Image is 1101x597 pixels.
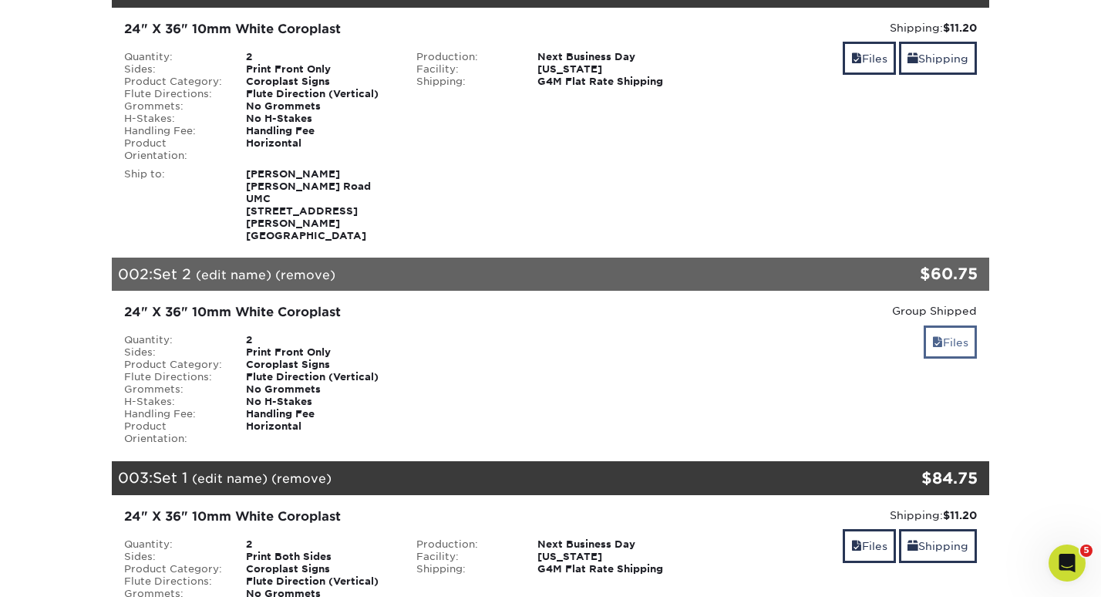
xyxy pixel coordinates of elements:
span: files [851,52,862,65]
div: Product Category: [113,563,234,575]
div: Shipping: [708,20,977,35]
div: Shipping: [405,563,527,575]
a: Files [924,325,977,359]
div: $84.75 [843,467,978,490]
div: No Grommets [234,383,405,396]
div: H-Stakes: [113,396,234,408]
div: 2 [234,334,405,346]
div: H-Stakes: [113,113,234,125]
div: No H-Stakes [234,396,405,408]
div: Print Front Only [234,346,405,359]
span: Set 1 [153,469,187,486]
div: Horizontal [234,137,405,162]
div: Product Orientation: [113,137,234,162]
div: Flute Direction (Vertical) [234,88,405,100]
div: Print Front Only [234,63,405,76]
div: Ship to: [113,168,234,242]
div: Shipping: [405,76,527,88]
div: Flute Directions: [113,575,234,588]
div: Coroplast Signs [234,359,405,371]
div: Sides: [113,63,234,76]
a: Files [843,42,896,75]
div: $60.75 [843,262,978,285]
span: files [851,540,862,552]
span: 5 [1080,545,1093,557]
span: shipping [907,52,918,65]
div: Grommets: [113,383,234,396]
div: 002: [112,258,843,292]
div: Shipping: [708,508,977,523]
span: shipping [907,540,918,552]
a: Shipping [899,529,977,562]
div: 2 [234,538,405,551]
div: Handling Fee [234,125,405,137]
div: Product Category: [113,359,234,371]
div: Quantity: [113,51,234,63]
div: Sides: [113,551,234,563]
a: (remove) [275,268,335,282]
div: 24" X 36" 10mm White Coroplast [124,508,685,526]
div: 003: [112,461,843,495]
div: 24" X 36" 10mm White Coroplast [124,20,685,39]
div: Coroplast Signs [234,76,405,88]
div: Coroplast Signs [234,563,405,575]
a: (edit name) [196,268,271,282]
div: Product Category: [113,76,234,88]
div: Handling Fee [234,408,405,420]
div: G4M Flat Rate Shipping [526,76,696,88]
div: Flute Direction (Vertical) [234,371,405,383]
a: Files [843,529,896,562]
div: Flute Direction (Vertical) [234,575,405,588]
div: 2 [234,51,405,63]
div: Facility: [405,63,527,76]
div: Grommets: [113,100,234,113]
div: Flute Directions: [113,371,234,383]
strong: $11.20 [943,509,977,521]
a: (remove) [271,471,332,486]
div: Production: [405,538,527,551]
div: [US_STATE] [526,551,696,563]
div: G4M Flat Rate Shipping [526,563,696,575]
div: Group Shipped [708,303,977,319]
span: files [932,336,943,349]
span: Set 2 [153,265,191,282]
div: Sides: [113,346,234,359]
div: Print Both Sides [234,551,405,563]
strong: [PERSON_NAME] [PERSON_NAME] Road UMC [STREET_ADDRESS][PERSON_NAME] [GEOGRAPHIC_DATA] [246,168,371,241]
div: Handling Fee: [113,125,234,137]
div: No H-Stakes [234,113,405,125]
a: (edit name) [192,471,268,486]
strong: $11.20 [943,22,977,34]
div: Production: [405,51,527,63]
iframe: Intercom live chat [1049,545,1086,582]
div: 24" X 36" 10mm White Coroplast [124,303,685,322]
div: No Grommets [234,100,405,113]
div: Flute Directions: [113,88,234,100]
div: Horizontal [234,420,405,445]
div: Quantity: [113,538,234,551]
div: Next Business Day [526,51,696,63]
div: [US_STATE] [526,63,696,76]
div: Handling Fee: [113,408,234,420]
div: Product Orientation: [113,420,234,445]
div: Quantity: [113,334,234,346]
div: Facility: [405,551,527,563]
a: Shipping [899,42,977,75]
div: Next Business Day [526,538,696,551]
